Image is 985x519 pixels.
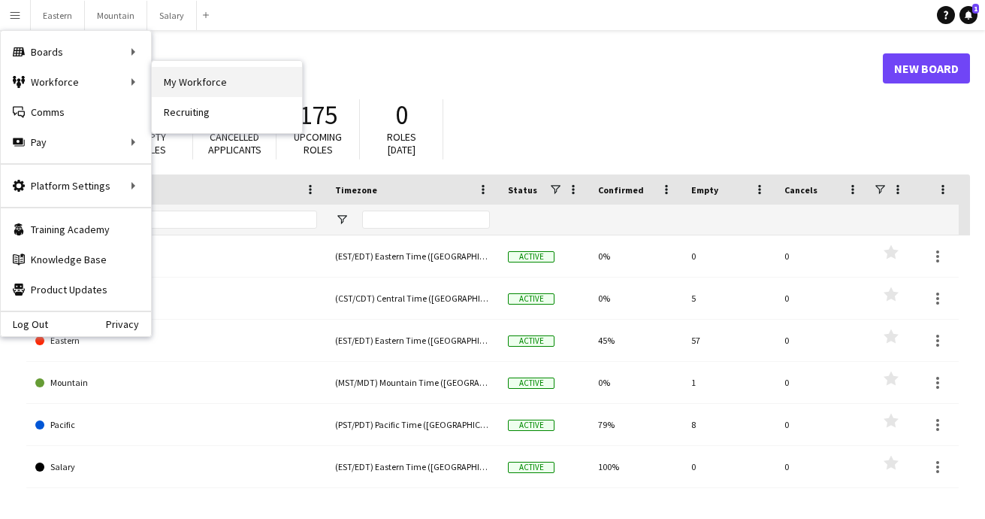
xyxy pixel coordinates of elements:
[775,362,869,403] div: 0
[508,378,554,389] span: Active
[1,97,151,127] a: Comms
[326,446,499,487] div: (EST/EDT) Eastern Time ([GEOGRAPHIC_DATA] & [GEOGRAPHIC_DATA])
[1,67,151,97] div: Workforce
[508,335,554,347] span: Active
[508,184,537,196] span: Status
[152,97,302,127] a: Recruiting
[972,4,979,14] span: 1
[589,235,682,277] div: 0%
[959,6,977,24] a: 1
[682,446,775,487] div: 0
[1,244,151,275] a: Knowledge Base
[508,420,554,431] span: Active
[508,293,554,305] span: Active
[589,278,682,319] div: 0%
[335,184,377,196] span: Timezone
[362,211,490,229] input: Timezone Filter Input
[147,1,197,30] button: Salary
[85,1,147,30] button: Mountain
[326,278,499,319] div: (CST/CDT) Central Time ([GEOGRAPHIC_DATA] & [GEOGRAPHIC_DATA])
[35,404,317,446] a: Pacific
[598,184,644,196] span: Confirmed
[775,446,869,487] div: 0
[35,278,317,320] a: Central
[326,320,499,361] div: (EST/EDT) Eastern Time ([GEOGRAPHIC_DATA] & [GEOGRAPHIC_DATA])
[775,278,869,319] div: 0
[682,404,775,445] div: 8
[1,275,151,305] a: Product Updates
[691,184,718,196] span: Empty
[1,318,48,330] a: Log Out
[682,235,775,277] div: 0
[35,235,317,278] a: Castings & Trainings
[152,67,302,97] a: My Workforce
[299,99,337,132] span: 175
[775,404,869,445] div: 0
[682,278,775,319] div: 5
[784,184,817,196] span: Cancels
[1,171,151,201] div: Platform Settings
[1,37,151,67] div: Boards
[1,214,151,244] a: Training Academy
[775,320,869,361] div: 0
[31,1,85,30] button: Eastern
[589,362,682,403] div: 0%
[326,235,499,277] div: (EST/EDT) Eastern Time ([GEOGRAPHIC_DATA] & [GEOGRAPHIC_DATA])
[387,130,416,156] span: Roles [DATE]
[294,130,342,156] span: Upcoming roles
[326,362,499,403] div: (MST/MDT) Mountain Time ([GEOGRAPHIC_DATA] & [GEOGRAPHIC_DATA])
[326,404,499,445] div: (PST/PDT) Pacific Time ([GEOGRAPHIC_DATA] & [GEOGRAPHIC_DATA])
[775,235,869,277] div: 0
[395,99,408,132] span: 0
[106,318,151,330] a: Privacy
[589,404,682,445] div: 79%
[1,127,151,157] div: Pay
[35,446,317,488] a: Salary
[335,213,349,226] button: Open Filter Menu
[589,320,682,361] div: 45%
[508,251,554,263] span: Active
[508,462,554,473] span: Active
[589,446,682,487] div: 100%
[35,362,317,404] a: Mountain
[682,362,775,403] div: 1
[62,211,317,229] input: Board name Filter Input
[208,130,261,156] span: Cancelled applicants
[682,320,775,361] div: 57
[883,53,970,83] a: New Board
[26,57,883,80] h1: Boards
[35,320,317,362] a: Eastern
